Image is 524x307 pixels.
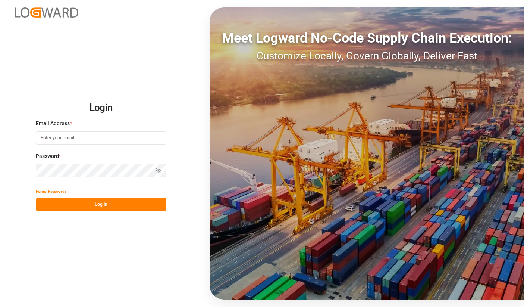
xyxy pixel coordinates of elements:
[36,152,59,160] span: Password
[15,7,78,18] img: Logward_new_orange.png
[210,48,524,64] div: Customize Locally, Govern Globally, Deliver Fast
[36,120,70,127] span: Email Address
[36,198,166,211] button: Log In
[36,96,166,120] h2: Login
[36,131,166,145] input: Enter your email
[36,185,66,198] button: Forgot Password?
[210,28,524,48] div: Meet Logward No-Code Supply Chain Execution:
